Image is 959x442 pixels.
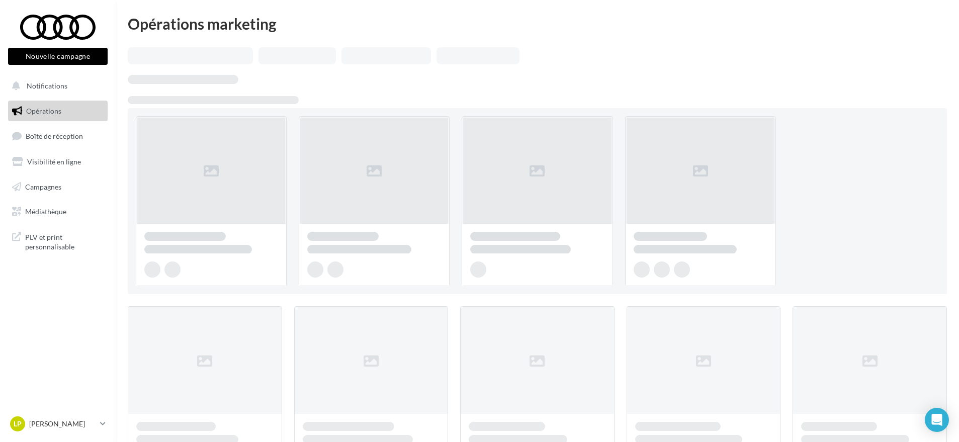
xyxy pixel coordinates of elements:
[6,201,110,222] a: Médiathèque
[925,408,949,432] div: Open Intercom Messenger
[26,132,83,140] span: Boîte de réception
[27,81,67,90] span: Notifications
[27,157,81,166] span: Visibilité en ligne
[6,75,106,97] button: Notifications
[6,226,110,256] a: PLV et print personnalisable
[26,107,61,115] span: Opérations
[8,414,108,433] a: LP [PERSON_NAME]
[128,16,947,31] div: Opérations marketing
[6,125,110,147] a: Boîte de réception
[6,101,110,122] a: Opérations
[25,230,104,252] span: PLV et print personnalisable
[6,151,110,172] a: Visibilité en ligne
[25,207,66,216] span: Médiathèque
[29,419,96,429] p: [PERSON_NAME]
[25,182,61,191] span: Campagnes
[6,176,110,198] a: Campagnes
[8,48,108,65] button: Nouvelle campagne
[14,419,22,429] span: LP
